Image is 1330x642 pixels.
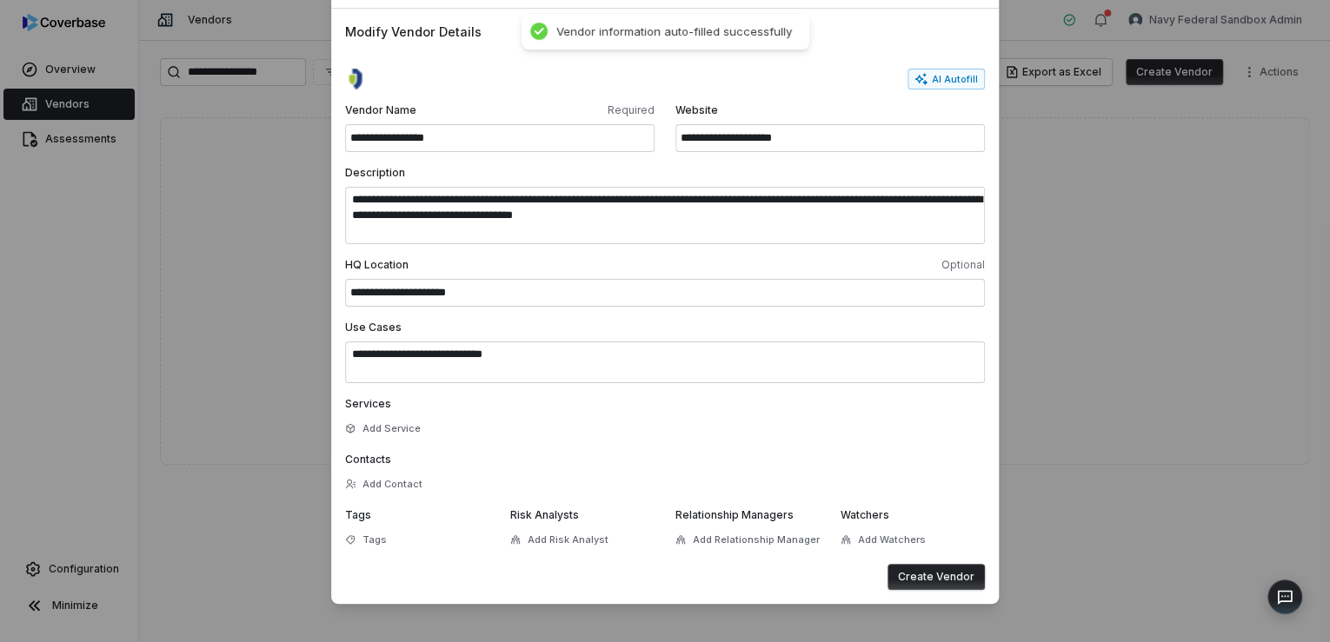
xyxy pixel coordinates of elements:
span: Add Risk Analyst [528,533,608,546]
span: Tags [345,508,371,521]
button: AI Autofill [908,69,985,89]
span: Modify Vendor Details [345,23,985,41]
span: Description [345,166,405,179]
button: Add Service [340,413,426,444]
div: Vendor information auto-filled successfully [556,24,792,39]
span: Services [345,397,391,410]
span: Tags [362,533,387,546]
span: Website [675,103,985,117]
span: Relationship Managers [675,508,794,521]
span: HQ Location [345,258,662,272]
button: Create Vendor [888,564,985,590]
button: Add Contact [340,468,428,500]
span: Required [503,103,655,117]
span: Optional [668,258,985,272]
span: Use Cases [345,321,402,334]
span: Add Relationship Manager [693,533,820,546]
span: Contacts [345,453,391,466]
span: Watchers [841,508,889,521]
button: Add Watchers [835,524,931,555]
span: Vendor Name [345,103,496,117]
span: Risk Analysts [510,508,579,521]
